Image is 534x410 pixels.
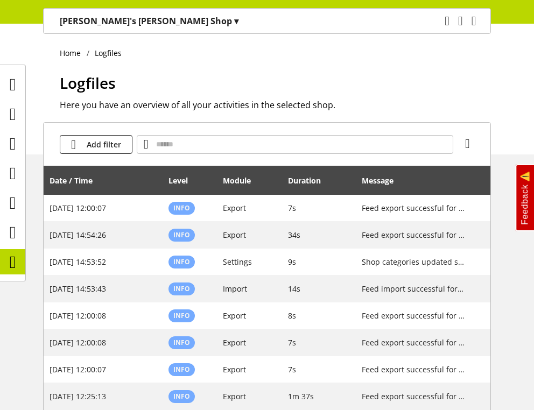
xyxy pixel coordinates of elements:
span: [DATE] 14:54:26 [50,230,106,240]
span: [DATE] 12:00:08 [50,337,106,348]
span: 7s [288,337,296,348]
h2: Shop categories updated successfully [362,256,465,267]
h2: Feed export successful for the export Google Shopping (DE) with the export ID 755. [362,391,465,402]
span: Logfiles [60,73,116,93]
span: Info [173,257,190,266]
span: ▾ [234,15,238,27]
span: Export [223,203,246,213]
p: [PERSON_NAME]'s [PERSON_NAME] Shop [60,15,238,27]
span: Export [223,391,246,401]
span: Settings [223,257,252,267]
span: Export [223,364,246,374]
a: Home [60,47,87,59]
span: Info [173,203,190,213]
span: 7s [288,364,296,374]
span: Info [173,284,190,293]
span: 14s [288,284,300,294]
div: Date / Time [50,175,103,186]
h2: Feed export successful for the export Instagram (DE) with the export ID 761. [362,310,465,321]
h2: Feed export successful for the export Google Shopping (DE) with the export ID 755. [362,229,465,241]
span: Info [173,392,190,401]
span: 9s [288,257,296,267]
span: [DATE] 12:00:07 [50,203,106,213]
div: Module [223,175,262,186]
span: [DATE] 12:25:13 [50,391,106,401]
span: 1m 37s [288,391,314,401]
h2: Here you have an overview of all your activities in the selected shop. [60,98,491,111]
span: [DATE] 12:00:08 [50,310,106,321]
h2: Feed import successful for the feed MASTER with the feed ID 595. [362,283,465,294]
a: Feedback ⚠️ [515,164,534,231]
span: Export [223,337,246,348]
span: [DATE] 12:00:07 [50,364,106,374]
div: Duration [288,175,332,186]
span: 8s [288,310,296,321]
span: 7s [288,203,296,213]
button: Add filter [60,135,132,154]
span: 34s [288,230,300,240]
span: [DATE] 14:53:52 [50,257,106,267]
span: Info [173,230,190,239]
span: Import [223,284,247,294]
span: Info [173,365,190,374]
span: Export [223,310,246,321]
span: Info [173,311,190,320]
h2: Feed export successful for the export Instagram (DE) with the export ID 761. [362,202,465,214]
span: [DATE] 14:53:43 [50,284,106,294]
span: Export [223,230,246,240]
div: Message [362,169,485,191]
span: Add filter [87,139,121,150]
h2: Feed export successful for the export Instagram (DE) with the export ID 761. [362,337,465,348]
nav: main navigation [43,8,491,34]
div: Level [168,175,199,186]
h2: Feed export successful for the export Instagram (DE) with the export ID 761. [362,364,465,375]
span: Info [173,338,190,347]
